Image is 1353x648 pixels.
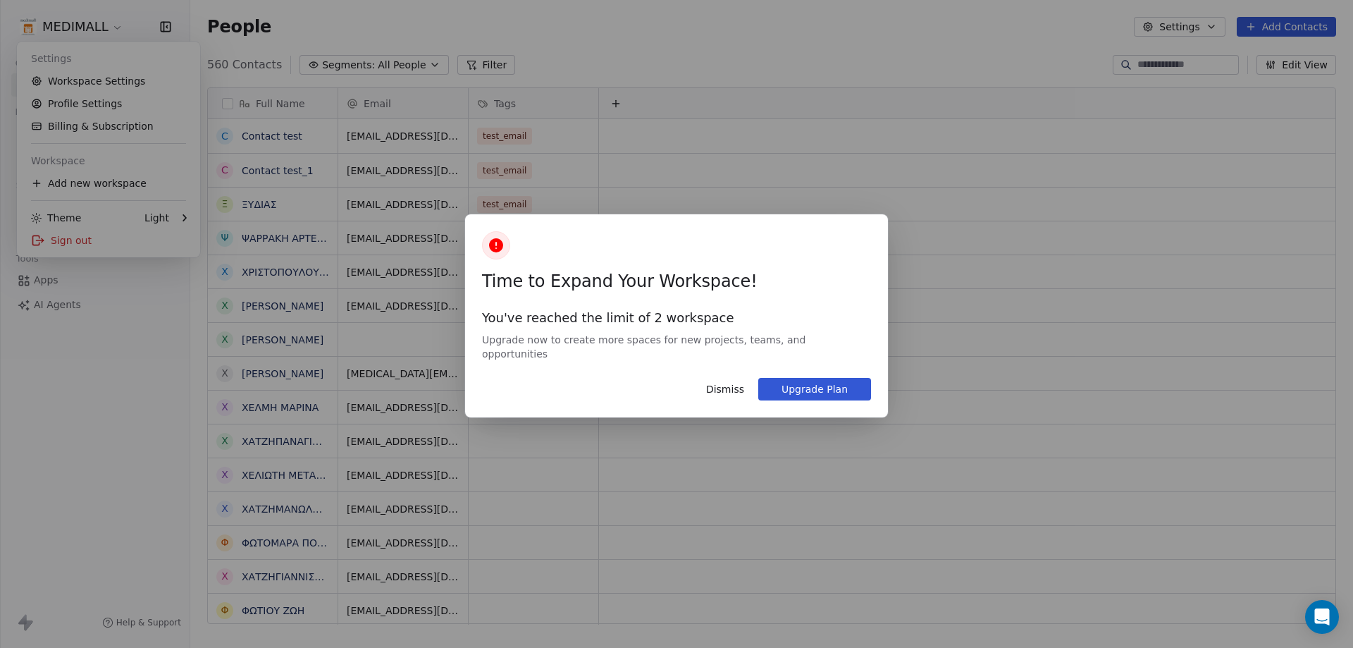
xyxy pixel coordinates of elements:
button: Dismiss [698,377,753,401]
span: Upgrade now to create more spaces for new projects, teams, and opportunities [482,333,871,361]
div: Open Intercom Messenger [1305,600,1339,634]
span: You've reached the limit of 2 workspace [482,309,871,327]
span: Time to Expand Your Workspace! [482,271,871,292]
button: Upgrade Plan [758,378,871,401]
